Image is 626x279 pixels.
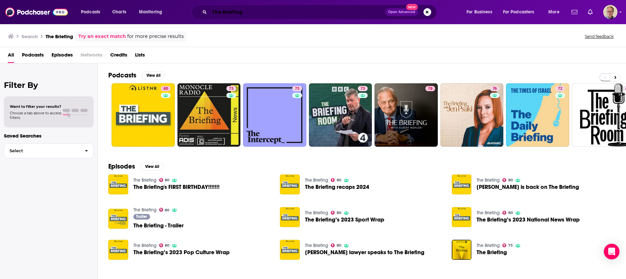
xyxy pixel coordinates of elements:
a: EpisodesView All [108,162,164,171]
div: Open Intercom Messenger [604,244,619,259]
span: 72 [558,86,562,92]
span: 73 [360,86,365,92]
a: The Briefing [477,250,507,255]
span: The Briefing recaps 2024 [305,184,369,190]
button: Open AdvancedNew [385,8,418,16]
a: 80 [502,211,513,215]
span: Trailer [136,215,147,219]
h2: Podcasts [108,71,136,79]
a: 73 [177,83,241,147]
a: The Briefing - Trailer [133,223,184,228]
a: Show notifications dropdown [585,7,595,18]
a: 80 [161,86,171,91]
button: open menu [462,7,500,17]
span: 80 [508,179,513,182]
button: View All [140,163,164,171]
span: 80 [165,244,169,247]
img: The Briefing’s 2023 National News Wrap [452,207,472,227]
a: The Briefing [452,240,472,260]
span: More [548,8,559,17]
img: The Briefing’s 2023 Sport Wrap [280,207,300,227]
a: PodcastsView All [108,71,165,79]
button: View All [142,72,165,79]
span: [PERSON_NAME] lawyer speaks to The Briefing [305,250,424,255]
a: 80 [159,208,170,212]
img: The Briefing's FIRST BIRTHDAY!!!!!!! [108,174,128,194]
a: The Briefing [305,177,328,183]
button: Send feedback [583,34,616,39]
span: 80 [163,86,168,92]
a: 73 [226,86,236,91]
span: 78 [428,86,433,92]
img: Amber Heard's lawyer speaks to The Briefing [280,240,300,260]
span: Open Advanced [388,10,415,14]
a: 72 [506,83,569,147]
a: The Briefing [477,177,500,183]
a: 80 [112,83,175,147]
a: The Briefing’s 2023 Sport Wrap [305,217,384,222]
h2: Episodes [108,162,135,171]
span: 80 [337,179,341,182]
a: The Briefing [477,243,500,248]
a: The Briefing recaps 2024 [280,174,300,194]
a: Lists [135,50,145,63]
span: 80 [337,211,341,214]
a: Podcasts [22,50,44,63]
a: The Briefing’s 2023 Pop Culture Wrap [133,250,230,255]
a: 80 [331,243,341,247]
a: 80 [502,178,513,182]
a: Jan Fran is back on The Briefing [477,184,579,190]
a: The Briefing [305,243,328,248]
a: 80 [159,178,170,182]
a: Charts [108,7,130,17]
span: Select [4,149,80,153]
h3: The Briefing [46,33,73,40]
a: 73 [309,83,372,147]
span: for more precise results [127,33,184,40]
span: Networks [81,50,102,63]
span: Logged in as tommy.lynch [603,5,618,19]
h2: Filter By [4,80,94,90]
span: New [406,4,418,10]
button: open menu [76,7,109,17]
span: 73 [229,86,234,92]
span: Charts [112,8,126,17]
button: Show profile menu [603,5,618,19]
span: Monitoring [139,8,162,17]
a: 73 [358,86,368,91]
span: For Business [466,8,492,17]
a: The Briefing’s 2023 National News Wrap [477,217,580,222]
span: 80 [165,209,169,212]
span: 80 [508,211,513,214]
span: 73 [295,86,299,92]
p: Saved Searches [4,133,94,139]
span: For Podcasters [503,8,534,17]
a: 73 [502,243,513,247]
span: Podcasts [81,8,100,17]
span: 73 [508,244,513,247]
img: The Briefing - Trailer [108,209,128,229]
a: Amber Heard's lawyer speaks to The Briefing [305,250,424,255]
a: 80 [331,178,341,182]
a: The Briefing [133,207,157,213]
a: 76 [440,83,504,147]
span: 80 [337,244,341,247]
button: open menu [499,7,544,17]
button: Select [4,143,94,158]
a: Jan Fran is back on The Briefing [452,174,472,194]
a: 80 [331,211,341,215]
h3: Search [22,33,38,40]
a: All [8,50,14,63]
